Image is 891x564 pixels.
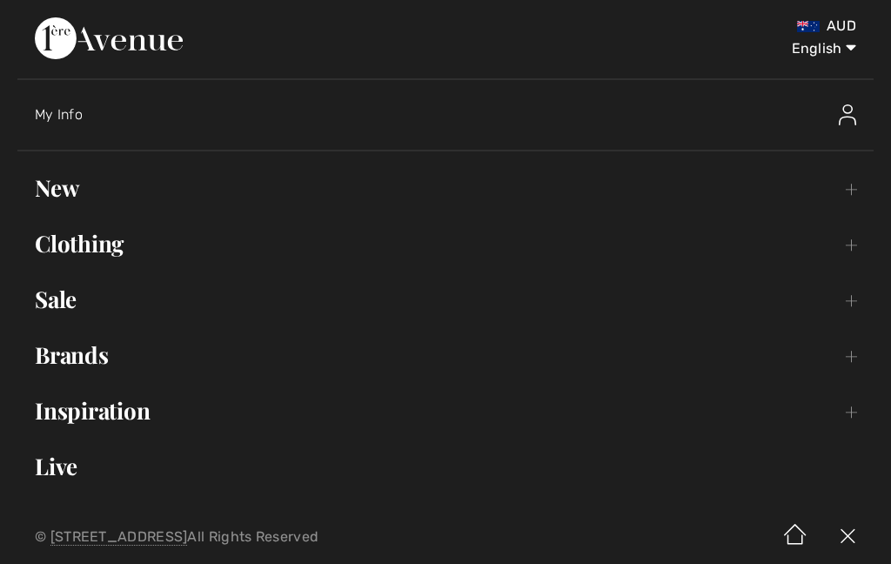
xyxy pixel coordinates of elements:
p: © All Rights Reserved [35,531,524,543]
a: New [17,169,874,207]
a: My InfoMy Info [35,87,874,143]
img: Home [769,510,821,564]
a: Brands [17,336,874,374]
a: Prom [17,503,874,541]
span: My Info [35,106,83,123]
img: X [821,510,874,564]
a: Inspiration [17,392,874,430]
a: Live [17,447,874,486]
div: AUD [525,17,856,35]
img: My Info [839,104,856,125]
a: Sale [17,280,874,319]
img: 1ère Avenue [35,17,183,59]
a: Clothing [17,225,874,263]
